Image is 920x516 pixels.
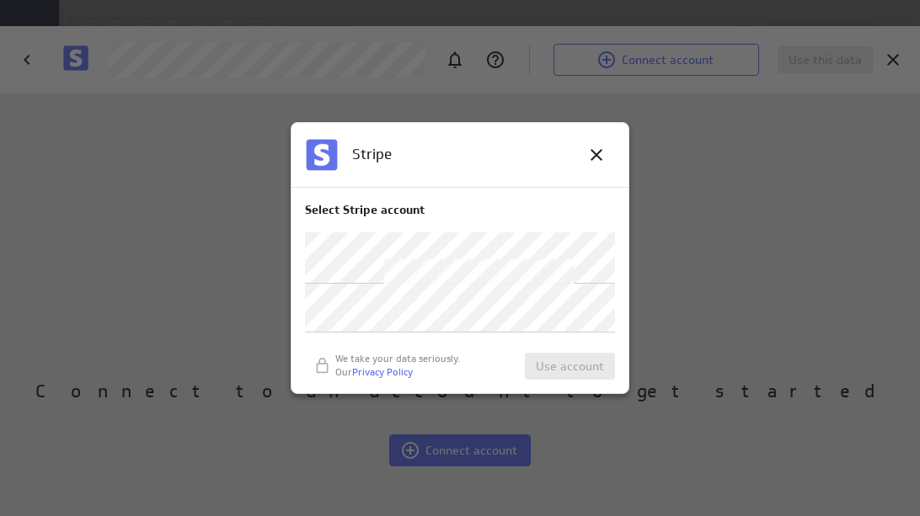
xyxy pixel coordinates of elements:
img: service icon [305,138,339,172]
div: WALTER_Oct 12, 2025 3:37 AM (GMT), Stripe [305,232,615,283]
p: Stripe [352,144,392,165]
p: Select Stripe account [305,201,615,219]
div: Add new account, undefined [305,283,615,333]
span: Use account [536,359,604,374]
a: Privacy Policy [352,365,413,378]
p: We take your data seriously. Our [335,352,461,380]
button: Use account [525,353,615,380]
